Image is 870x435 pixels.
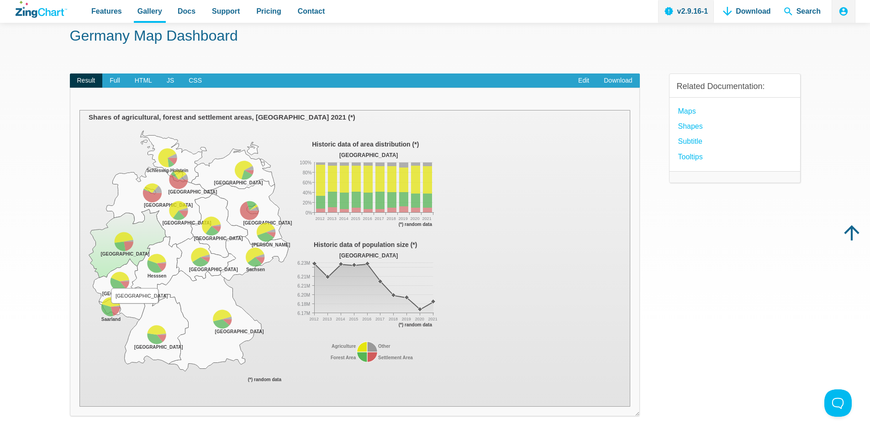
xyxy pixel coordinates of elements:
[677,81,793,92] h3: Related Documentation:
[256,5,281,17] span: Pricing
[678,135,702,147] a: subtitle
[678,151,703,163] a: Tooltips
[596,73,639,88] a: Download
[102,73,127,88] span: Full
[16,1,67,18] a: ZingChart Logo. Click to return to the homepage
[824,389,852,417] iframe: Toggle Customer Support
[298,5,325,17] span: Contact
[70,73,103,88] span: Result
[127,73,159,88] span: HTML
[178,5,195,17] span: Docs
[678,105,696,117] a: Maps
[212,5,240,17] span: Support
[571,73,596,88] a: Edit
[159,73,181,88] span: JS
[678,120,703,132] a: Shapes
[137,5,162,17] span: Gallery
[181,73,209,88] span: CSS
[70,26,801,47] h1: Germany Map Dashboard
[70,88,640,416] div: ​
[91,5,122,17] span: Features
